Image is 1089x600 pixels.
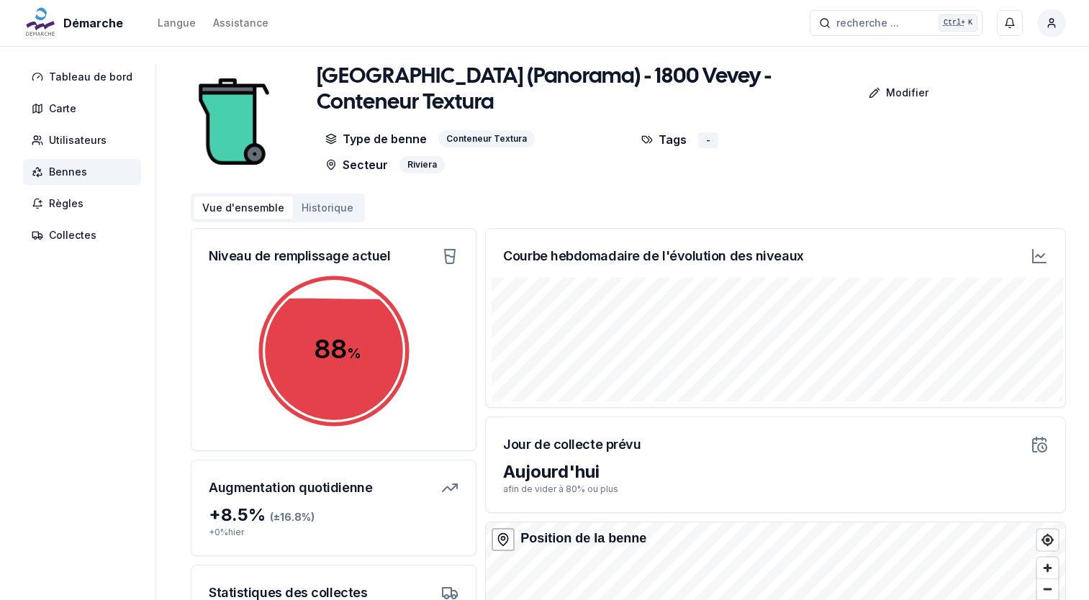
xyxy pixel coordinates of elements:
p: afin de vider à 80% ou plus [503,483,1048,495]
span: (± 16.8 %) [270,511,315,523]
img: bin Image [191,64,277,179]
button: Find my location [1037,529,1058,550]
span: Utilisateurs [49,133,107,147]
span: recherche ... [836,16,899,30]
a: Tableau de bord [23,64,147,90]
div: Position de la benne [520,528,646,548]
p: + 0 % hier [209,527,458,538]
img: Démarche Logo [23,6,58,40]
a: Démarche [23,14,129,32]
a: Modifier [828,78,940,107]
button: Vue d'ensemble [194,196,293,219]
span: Bennes [49,165,87,179]
div: Riviera [399,156,445,173]
span: Carte [49,101,76,116]
a: Assistance [213,14,268,32]
p: Type de benne [325,130,427,147]
h1: [GEOGRAPHIC_DATA] (Panorama) - 1800 Vevey - Conteneur Textura [317,64,828,116]
div: Conteneur Textura [438,130,535,147]
button: Zoom out [1037,578,1058,599]
button: Zoom in [1037,558,1058,578]
a: Carte [23,96,147,122]
p: Tags [641,130,687,148]
button: Langue [158,14,196,32]
span: Tableau de bord [49,70,132,84]
h3: Augmentation quotidienne [209,478,372,498]
div: + 8.5 % [209,504,458,527]
a: Utilisateurs [23,127,147,153]
span: Règles [49,196,83,211]
h3: Courbe hebdomadaire de l'évolution des niveaux [503,246,803,266]
div: Langue [158,16,196,30]
button: Historique [293,196,362,219]
span: Démarche [63,14,123,32]
a: Règles [23,191,147,217]
p: Secteur [325,156,388,173]
div: - [698,132,718,148]
a: Bennes [23,159,147,185]
div: Aujourd'hui [503,460,1048,483]
h3: Jour de collecte prévu [503,435,641,455]
a: Collectes [23,222,147,248]
p: Modifier [886,86,928,100]
button: recherche ...Ctrl+K [810,10,982,36]
h3: Niveau de remplissage actuel [209,246,390,266]
span: Collectes [49,228,96,242]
